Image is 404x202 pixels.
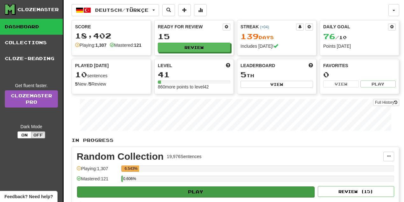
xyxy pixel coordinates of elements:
[158,62,172,69] span: Level
[360,80,396,87] button: Play
[77,186,314,197] button: Play
[158,84,230,90] div: 860 more points to level 42
[5,123,58,130] div: Dark Mode
[77,152,164,161] div: Random Collection
[75,24,148,30] div: Score
[323,35,347,40] span: / 10
[72,4,159,16] button: Deutsch/Türkçe
[158,43,230,52] button: Review
[240,32,259,41] span: 139
[309,62,313,69] span: This week in points, UTC
[162,4,175,16] button: Search sentences
[75,81,148,87] div: New / Review
[89,81,92,87] strong: 5
[31,131,45,138] button: Off
[323,80,359,87] button: View
[240,43,313,49] div: Includes [DATE]!
[323,62,396,69] div: Favorites
[323,43,396,49] div: Points [DATE]
[95,7,149,13] span: Deutsch / Türkçe
[240,71,313,79] div: th
[373,99,399,106] button: Full History
[134,43,141,48] strong: 121
[17,131,31,138] button: On
[167,153,201,160] div: 19,976 Sentences
[4,193,53,200] span: Open feedback widget
[158,32,230,40] div: 15
[5,82,58,89] div: Get fluent faster.
[158,24,223,30] div: Ready for Review
[95,43,107,48] strong: 1,307
[323,32,335,41] span: 76
[75,32,148,40] div: 18,402
[194,4,207,16] button: More stats
[158,71,230,79] div: 41
[240,70,247,79] span: 5
[123,165,139,172] div: 6.543%
[75,81,78,87] strong: 5
[240,24,296,30] div: Streak
[240,32,313,41] div: Day s
[240,62,275,69] span: Leaderboard
[110,42,142,48] div: Mastered:
[318,186,394,197] button: Review (15)
[178,4,191,16] button: Add sentence to collection
[226,62,230,69] span: Score more points to level up
[323,24,388,31] div: Daily Goal
[75,62,109,69] span: Played [DATE]
[5,90,58,108] a: ClozemasterPro
[323,71,396,79] div: 0
[77,165,118,176] div: Playing: 1,307
[17,6,59,13] div: Clozemaster
[75,70,87,79] span: 10
[77,176,118,186] div: Mastered: 121
[260,25,269,29] a: (+04)
[240,81,313,88] button: View
[75,71,148,79] div: sentences
[75,42,107,48] div: Playing:
[72,137,399,143] p: In Progress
